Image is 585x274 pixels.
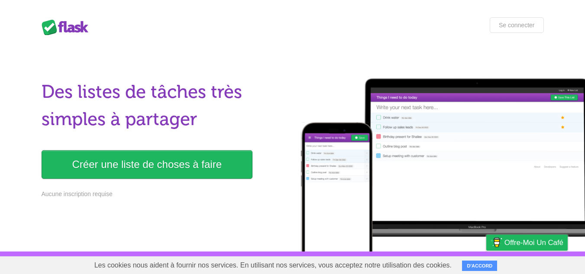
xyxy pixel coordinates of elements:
font: Des listes de tâches très simples à partager [42,81,242,130]
font: Créer une liste de choses à faire [72,158,222,170]
a: Offre-moi un café [486,235,568,251]
font: Offre-moi un café [504,239,563,247]
font: Se connecter [499,22,535,29]
font: Les cookies nous aident à fournir nos services. En utilisant nos services, vous acceptez notre ut... [94,261,452,269]
font: Aucune inscription requise [42,190,113,197]
button: D'ACCORD [462,261,497,271]
a: Se connecter [490,17,544,33]
a: Créer une liste de choses à faire [42,150,253,179]
font: D'ACCORD [467,263,492,268]
img: Offre-moi un café [491,235,502,250]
